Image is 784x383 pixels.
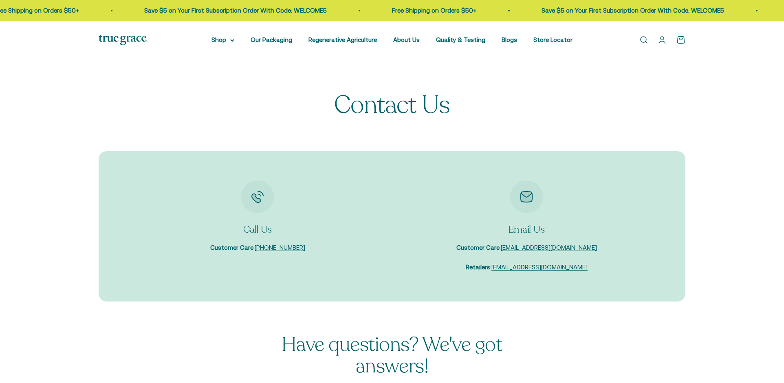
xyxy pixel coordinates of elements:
[139,6,322,15] p: Save $5 on Your First Subscription Order With Code: WELCOME5
[436,36,485,43] a: Quality & Testing
[308,36,377,43] a: Regenerative Agriculture
[400,180,653,273] div: Item 2 of 2
[533,36,573,43] a: Store Locator
[502,36,517,43] a: Blogs
[456,244,500,251] strong: Customer Care
[456,262,597,272] p: :
[251,36,292,43] a: Our Packaging
[456,243,597,253] p: :
[210,244,253,251] strong: Customer Care
[211,35,234,45] summary: Shop
[260,334,524,377] p: Have questions? We've got answers!
[255,244,305,251] a: [PHONE_NUMBER]
[387,7,471,14] a: Free Shipping on Orders $50+
[210,243,305,253] p: :
[456,223,597,237] p: Email Us
[131,180,384,253] div: Item 1 of 2
[491,264,588,271] a: [EMAIL_ADDRESS][DOMAIN_NAME]
[501,244,597,251] a: [EMAIL_ADDRESS][DOMAIN_NAME]
[334,92,450,119] p: Contact Us
[210,223,305,237] p: Call Us
[536,6,719,15] p: Save $5 on Your First Subscription Order With Code: WELCOME5
[466,264,490,271] strong: Retailers
[393,36,420,43] a: About Us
